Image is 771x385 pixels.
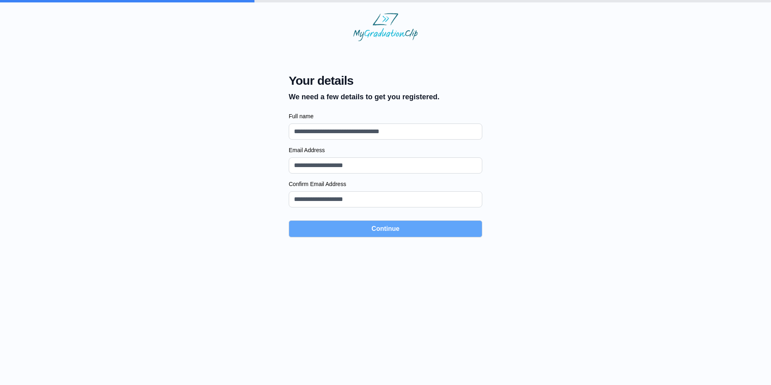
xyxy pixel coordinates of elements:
label: Full name [289,112,482,120]
img: MyGraduationClip [353,13,418,41]
label: Confirm Email Address [289,180,482,188]
button: Continue [289,220,482,237]
p: We need a few details to get you registered. [289,91,440,103]
span: Your details [289,73,440,88]
label: Email Address [289,146,482,154]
